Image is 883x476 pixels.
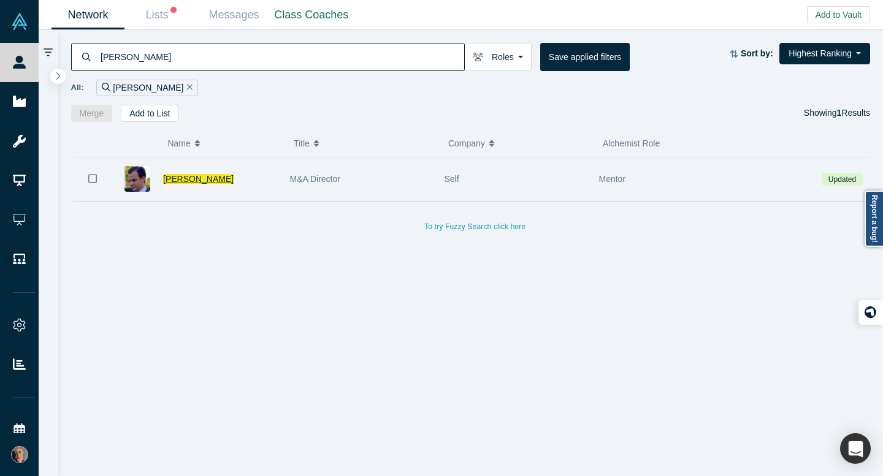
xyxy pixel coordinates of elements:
span: Updated [822,173,862,186]
a: Network [52,1,124,29]
span: Title [294,130,310,156]
a: Report a bug! [865,191,883,247]
button: Title [294,130,435,156]
button: Highest Ranking [779,43,870,64]
input: Search by name, title, company, summary, expertise, investment criteria or topics of focus [99,42,464,71]
button: Save applied filters [540,43,630,71]
button: To try Fuzzy Search click here [416,219,534,235]
span: M&A Director [290,174,340,184]
button: Company [448,130,590,156]
button: Merge [71,105,113,122]
span: Company [448,130,485,156]
a: [PERSON_NAME] [163,174,234,184]
a: Class Coaches [270,1,353,29]
button: Bookmark [74,157,112,200]
button: Add to Vault [807,6,870,23]
button: Remove Filter [183,81,193,95]
button: Name [167,130,281,156]
button: Roles [464,43,532,71]
a: Lists [124,1,197,29]
span: Name [167,130,190,156]
span: All: [71,81,84,94]
img: Laurent Rains's Account [11,446,28,463]
div: [PERSON_NAME] [96,80,198,96]
strong: 1 [837,108,842,118]
img: Romain Gillet's Profile Image [124,166,150,192]
span: Alchemist Role [603,138,660,148]
span: Mentor [599,174,626,184]
span: Results [837,108,870,118]
button: Add to List [121,105,178,122]
strong: Sort by: [741,48,773,58]
span: Self [445,174,459,184]
a: Messages [197,1,270,29]
img: Alchemist Vault Logo [11,13,28,30]
div: Showing [804,105,870,122]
